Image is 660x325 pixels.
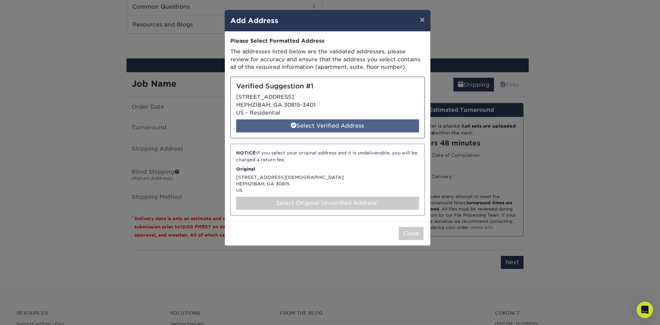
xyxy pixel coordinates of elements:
h5: Verified Suggestion #1 [236,83,419,90]
div: Open Intercom Messenger [637,302,653,318]
div: Select Verified Address [236,119,419,132]
div: Select Original Unverified Address* [236,197,419,210]
strong: NOTICE: [236,150,257,155]
button: Close [399,227,423,240]
h4: Add Address [230,15,425,26]
div: If you select your original address and it is undeliverable, you will be charged a return fee. [236,150,419,163]
button: × [414,10,430,29]
div: [STREET_ADDRESS] HEPHZIBAH, GA 30815-3401 US - Residential [230,77,425,138]
div: [STREET_ADDRESS][DEMOGRAPHIC_DATA] HEPHZIBAH, GA 30815 US [230,144,425,215]
p: The addresses listed below are the validated addresses, please review for accuracy and ensure tha... [230,48,425,71]
p: Original [236,166,419,172]
div: Please Select Formatted Address [230,37,425,45]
